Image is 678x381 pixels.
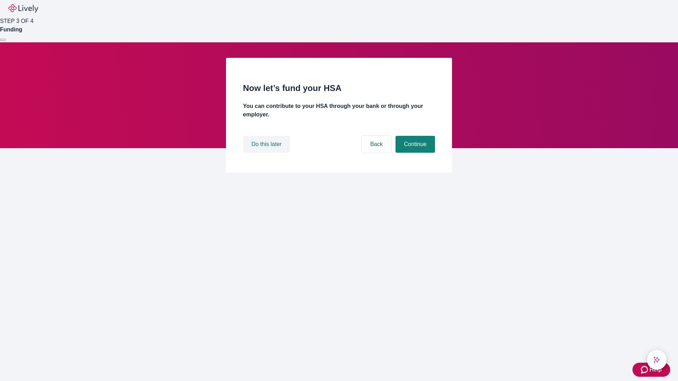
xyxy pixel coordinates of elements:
button: Back [362,136,391,153]
svg: Lively AI Assistant [653,356,660,363]
h2: Now let’s fund your HSA [243,82,435,95]
button: Continue [395,136,435,153]
button: Zendesk support iconHelp [632,363,670,377]
button: chat [647,350,667,370]
button: Do this later [243,136,290,153]
span: Help [649,365,662,374]
h4: You can contribute to your HSA through your bank or through your employer. [243,102,435,119]
svg: Zendesk support icon [641,365,649,374]
img: Lively [8,4,38,13]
